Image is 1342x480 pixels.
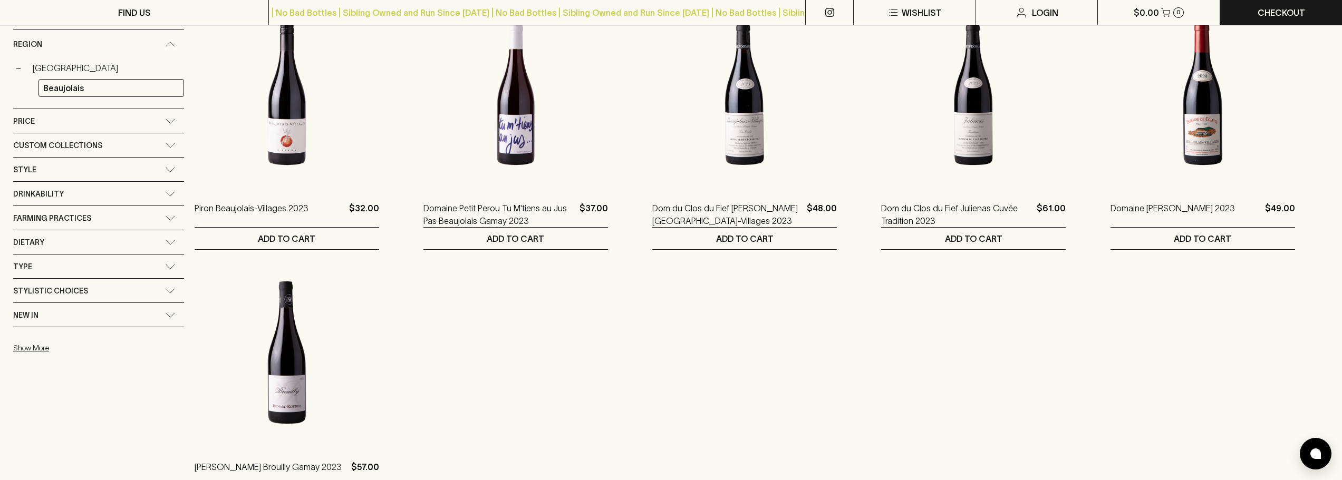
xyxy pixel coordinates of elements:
[13,133,184,157] div: Custom Collections
[13,285,88,298] span: Stylistic Choices
[881,228,1066,249] button: ADD TO CART
[1111,2,1295,186] img: Domaine de Collette Gamay 2023
[13,38,42,51] span: Region
[423,228,608,249] button: ADD TO CART
[13,139,102,152] span: Custom Collections
[1134,6,1159,19] p: $0.00
[13,188,64,201] span: Drinkability
[487,232,544,245] p: ADD TO CART
[881,2,1066,186] img: Dom du Clos du Fief Julienas Cuvée Tradition 2023
[13,212,91,225] span: Farming Practices
[13,115,35,128] span: Price
[195,202,308,227] a: Piron Beaujolais-Villages 2023
[1265,202,1295,227] p: $49.00
[1258,6,1305,19] p: Checkout
[195,2,379,186] img: Piron Beaujolais-Villages 2023
[902,6,942,19] p: Wishlist
[652,2,837,186] img: Dom du Clos du Fief La Roche Beaujolais-Villages 2023
[652,228,837,249] button: ADD TO CART
[118,6,151,19] p: FIND US
[1032,6,1058,19] p: Login
[13,254,184,278] div: Type
[1111,228,1295,249] button: ADD TO CART
[1111,202,1235,227] a: Domaine [PERSON_NAME] 2023
[13,309,38,322] span: New In
[28,59,184,77] a: [GEOGRAPHIC_DATA]
[195,260,379,445] img: Richard Rottiers Brouilly Gamay 2023
[13,182,184,205] div: Drinkability
[195,228,379,249] button: ADD TO CART
[13,63,24,73] button: −
[423,2,608,186] img: Domaine Petit Perou Tu M'tiens au Jus Pas Beaujolais Gamay 2023
[945,232,1002,245] p: ADD TO CART
[13,230,184,254] div: Dietary
[13,206,184,230] div: Farming Practices
[349,202,379,227] p: $32.00
[652,202,803,227] a: Dom du Clos du Fief [PERSON_NAME][GEOGRAPHIC_DATA]-Villages 2023
[13,303,184,327] div: New In
[881,202,1032,227] a: Dom du Clos du Fief Julienas Cuvée Tradition 2023
[13,109,184,133] div: Price
[1037,202,1066,227] p: $61.00
[258,232,315,245] p: ADD TO CART
[580,202,608,227] p: $37.00
[423,202,575,227] a: Domaine Petit Perou Tu M'tiens au Jus Pas Beaujolais Gamay 2023
[1176,9,1181,15] p: 0
[1310,448,1321,459] img: bubble-icon
[13,279,184,302] div: Stylistic Choices
[13,30,184,60] div: Region
[1174,232,1231,245] p: ADD TO CART
[13,260,32,273] span: Type
[38,79,184,97] a: Beaujolais
[13,236,44,249] span: Dietary
[13,158,184,181] div: Style
[13,337,151,358] button: Show More
[716,232,774,245] p: ADD TO CART
[13,163,36,177] span: Style
[807,202,837,227] p: $48.00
